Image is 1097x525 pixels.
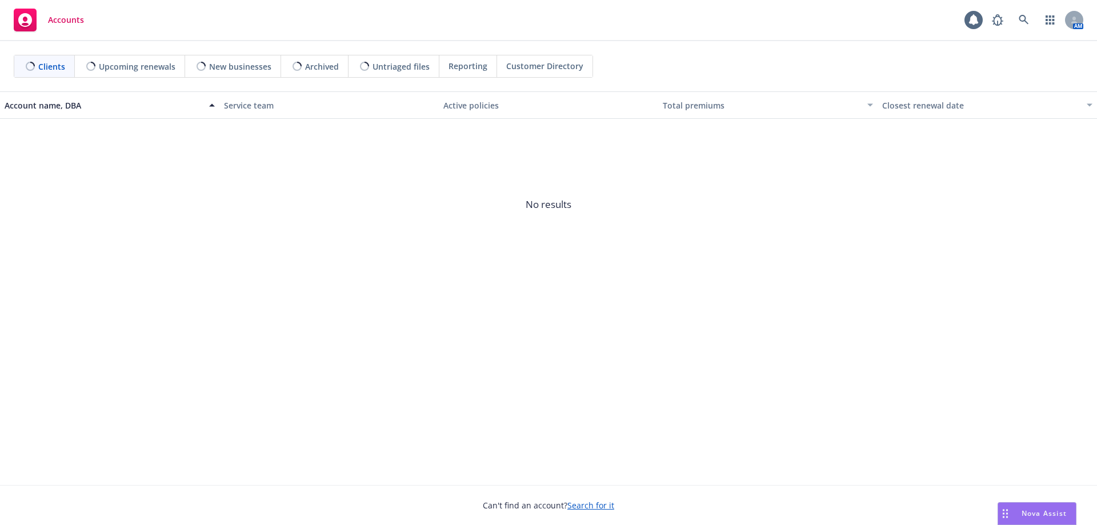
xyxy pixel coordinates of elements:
a: Report a Bug [986,9,1009,31]
span: Nova Assist [1022,508,1067,518]
a: Search for it [567,500,614,511]
span: Can't find an account? [483,499,614,511]
span: Reporting [449,60,487,72]
a: Search [1012,9,1035,31]
div: Service team [224,99,434,111]
a: Switch app [1039,9,1062,31]
span: Archived [305,61,339,73]
span: Untriaged files [373,61,430,73]
a: Accounts [9,4,89,36]
div: Closest renewal date [882,99,1080,111]
span: New businesses [209,61,271,73]
span: Accounts [48,15,84,25]
button: Active policies [439,91,658,119]
div: Active policies [443,99,654,111]
button: Service team [219,91,439,119]
button: Total premiums [658,91,878,119]
button: Nova Assist [998,502,1076,525]
div: Account name, DBA [5,99,202,111]
div: Total premiums [663,99,860,111]
button: Closest renewal date [878,91,1097,119]
span: Customer Directory [506,60,583,72]
div: Drag to move [998,503,1012,524]
span: Clients [38,61,65,73]
span: Upcoming renewals [99,61,175,73]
